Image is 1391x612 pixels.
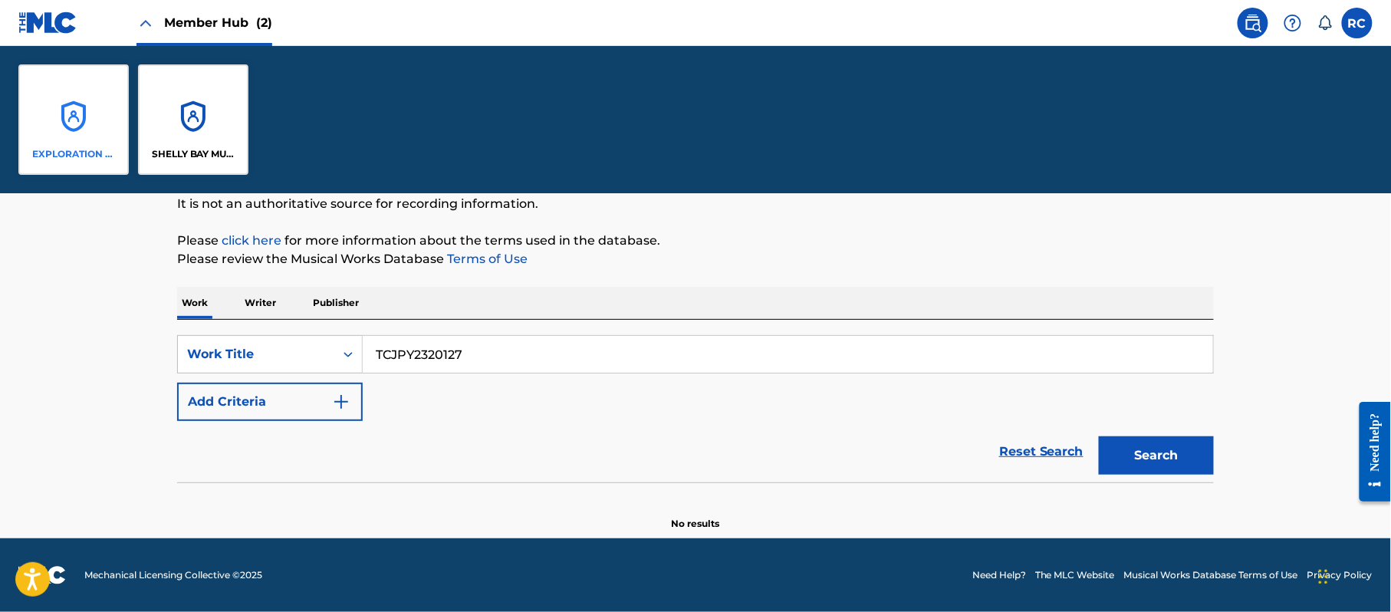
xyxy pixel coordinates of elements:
[32,147,116,161] p: EXPLORATION GROUP LLC
[1307,568,1373,582] a: Privacy Policy
[1314,538,1391,612] iframe: Chat Widget
[1319,554,1328,600] div: Drag
[1284,14,1302,32] img: help
[1244,14,1262,32] img: search
[177,383,363,421] button: Add Criteria
[84,568,262,582] span: Mechanical Licensing Collective © 2025
[18,566,66,584] img: logo
[136,14,155,32] img: Close
[1238,8,1268,38] a: Public Search
[444,252,528,266] a: Terms of Use
[152,147,235,161] p: SHELLY BAY MUSIC
[222,233,281,248] a: click here
[177,250,1214,268] p: Please review the Musical Works Database
[177,335,1214,482] form: Search Form
[164,14,272,31] span: Member Hub
[18,12,77,34] img: MLC Logo
[332,393,350,411] img: 9d2ae6d4665cec9f34b9.svg
[256,15,272,30] span: (2)
[187,345,325,364] div: Work Title
[1278,8,1308,38] div: Help
[18,64,129,175] a: AccountsEXPLORATION GROUP LLC
[991,435,1091,469] a: Reset Search
[177,195,1214,213] p: It is not an authoritative source for recording information.
[308,287,363,319] p: Publisher
[972,568,1026,582] a: Need Help?
[177,232,1214,250] p: Please for more information about the terms used in the database.
[1035,568,1115,582] a: The MLC Website
[1317,15,1333,31] div: Notifications
[1099,436,1214,475] button: Search
[1342,8,1373,38] div: User Menu
[672,498,720,531] p: No results
[138,64,248,175] a: AccountsSHELLY BAY MUSIC
[240,287,281,319] p: Writer
[1124,568,1298,582] a: Musical Works Database Terms of Use
[177,287,212,319] p: Work
[1348,390,1391,514] iframe: Resource Center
